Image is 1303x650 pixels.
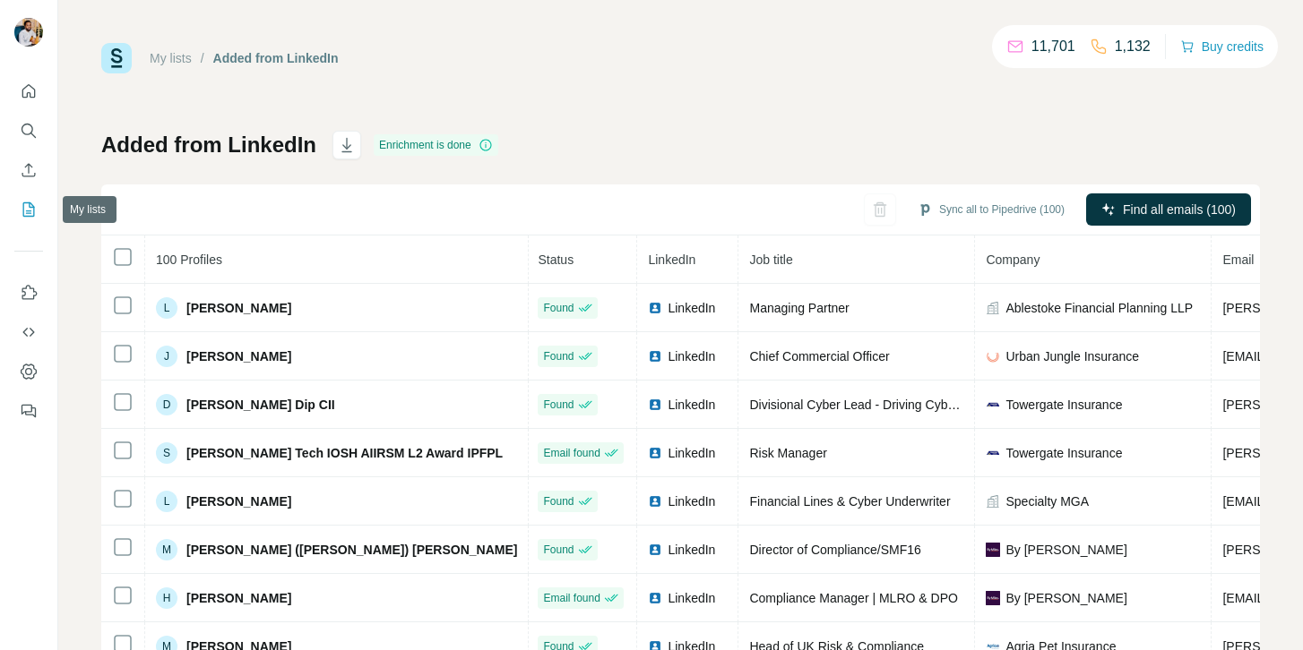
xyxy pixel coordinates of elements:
[668,541,715,559] span: LinkedIn
[156,491,177,512] div: L
[543,590,600,606] span: Email found
[749,301,849,315] span: Managing Partner
[156,297,177,319] div: L
[543,397,574,413] span: Found
[543,300,574,316] span: Found
[668,492,715,510] span: LinkedIn
[648,446,662,460] img: LinkedIn logo
[186,589,291,607] span: [PERSON_NAME]
[668,347,715,365] span: LinkedIn
[1005,541,1126,559] span: By [PERSON_NAME]
[156,442,177,464] div: S
[648,543,662,557] img: LinkedIn logo
[986,543,1000,557] img: company-logo
[14,18,43,47] img: Avatar
[668,396,715,414] span: LinkedIn
[543,493,574,509] span: Found
[14,316,43,348] button: Use Surfe API
[1123,201,1236,218] span: Find all emails (100)
[14,395,43,427] button: Feedback
[186,492,291,510] span: [PERSON_NAME]
[156,252,222,267] span: 100 Profiles
[986,252,1040,267] span: Company
[14,154,43,186] button: Enrich CSV
[14,115,43,147] button: Search
[186,444,503,462] span: [PERSON_NAME] Tech IOSH AIIRSM L2 Award IPFPL
[14,193,43,226] button: My lists
[648,398,662,412] img: LinkedIn logo
[668,589,715,607] span: LinkedIn
[186,347,291,365] span: [PERSON_NAME]
[1031,36,1075,57] p: 11,701
[668,444,715,462] span: LinkedIn
[1180,34,1264,59] button: Buy credits
[186,299,291,317] span: [PERSON_NAME]
[156,346,177,367] div: J
[186,541,517,559] span: [PERSON_NAME] ([PERSON_NAME]) [PERSON_NAME]
[14,75,43,107] button: Quick start
[1005,589,1126,607] span: By [PERSON_NAME]
[986,446,1000,460] img: company-logo
[156,539,177,560] div: M
[101,43,132,73] img: Surfe Logo
[749,494,950,509] span: Financial Lines & Cyber Underwriter
[749,543,920,557] span: Director of Compliance/SMF16
[101,131,316,159] h1: Added from LinkedIn
[14,277,43,309] button: Use Surfe on LinkedIn
[201,49,204,67] li: /
[543,542,574,558] span: Found
[648,494,662,509] img: LinkedIn logo
[749,398,1276,412] span: Divisional Cyber Lead - Driving Cyber Strategy, Training & Innovation Across 40+ UK Locations
[749,252,792,267] span: Job title
[648,301,662,315] img: LinkedIn logo
[1005,299,1193,317] span: Ablestoke Financial Planning LLP
[648,252,695,267] span: LinkedIn
[648,349,662,363] img: LinkedIn logo
[1005,444,1122,462] span: Towergate Insurance
[1005,347,1139,365] span: Urban Jungle Insurance
[156,587,177,609] div: H
[648,591,662,605] img: LinkedIn logo
[668,299,715,317] span: LinkedIn
[1005,492,1089,510] span: Specialty MGA
[986,398,1000,412] img: company-logo
[986,349,1000,363] img: company-logo
[986,591,1000,605] img: company-logo
[749,349,889,363] span: Chief Commercial Officer
[749,591,957,605] span: Compliance Manager | MLRO & DPO
[213,49,339,67] div: Added from LinkedIn
[150,51,192,65] a: My lists
[749,446,826,460] span: Risk Manager
[374,134,498,156] div: Enrichment is done
[1086,193,1251,226] button: Find all emails (100)
[543,348,574,364] span: Found
[538,252,574,267] span: Status
[905,196,1077,223] button: Sync all to Pipedrive (100)
[543,445,600,461] span: Email found
[186,396,335,414] span: [PERSON_NAME] Dip CII
[1005,396,1122,414] span: Towergate Insurance
[1222,252,1254,267] span: Email
[14,355,43,388] button: Dashboard
[156,394,177,415] div: D
[1115,36,1151,57] p: 1,132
